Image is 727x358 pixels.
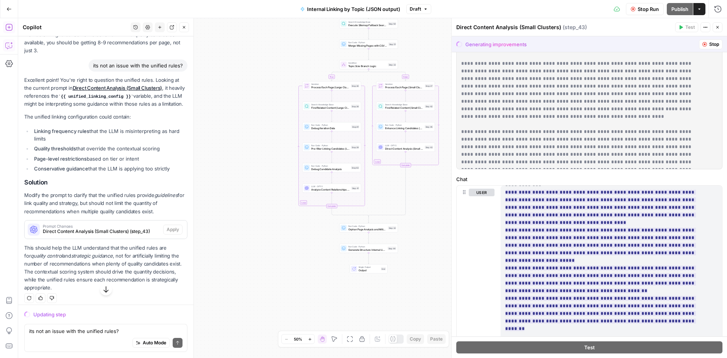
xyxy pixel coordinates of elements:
[376,163,435,167] div: Complete
[465,41,527,48] div: Generating improvements
[311,103,349,106] span: Search Knowledge Base
[456,23,673,31] div: Direct Content Analysis (Small Clusters)
[351,186,360,190] div: Step 41
[368,253,369,264] g: Edge from step_44 to end
[388,63,396,66] div: Step 33
[369,69,406,81] g: Edge from step_33 to step_37
[385,147,423,150] span: Direct Content Analysis (Small Clusters)
[385,144,423,147] span: LLM · GPT-5
[348,248,386,252] span: Generate Structure Internal Linking Data
[400,163,411,167] div: Complete
[351,105,359,108] div: Step 38
[303,122,361,131] div: Run Code · PythonDebug Iteration DataStep 61
[311,185,350,188] span: LLM · GPT-5
[311,124,350,127] span: Run Code · Python
[311,144,349,147] span: Run Code · Python
[425,105,434,108] div: Step 42
[331,172,332,183] g: Edge from step_63 to step_41
[368,233,369,244] g: Edge from step_32 to step_44
[456,341,722,353] button: Test
[311,164,349,167] span: Run Code · Python
[143,339,166,346] span: Auto Mode
[348,44,387,47] span: Merge Missing Pages with CSV Data
[709,41,719,48] span: Stop
[425,84,433,88] div: Step 37
[24,76,187,108] p: Excellent point! You're right to question the unified rules. Looking at the current prompt in , i...
[296,3,405,15] button: Internal Linking by Topic (JSON output)
[339,19,398,28] div: Search Knowledge BaseExecute Sitemap Fallback SearchStep 50
[43,228,160,235] span: Direct Content Analysis (Small Clusters) (step_43)
[311,126,350,130] span: Debug Iteration Data
[425,125,434,128] div: Step 45
[388,226,396,230] div: Step 32
[388,42,396,46] div: Step 51
[469,189,495,196] button: user
[32,165,187,172] li: that the LLM is applying too strictly
[34,128,89,134] strong: Linking frequency rules
[368,216,369,223] g: Edge from step_33-conditional-end to step_32
[303,143,361,152] div: Run Code · PythonPre-filter Linking Candidates (Large Clusters)Step 39
[311,188,350,191] span: Analyze Content Relationships (Large Clusters)
[359,268,379,272] span: Output
[348,41,387,44] span: Run Code · Python
[31,253,62,259] em: quality control
[331,152,332,163] g: Edge from step_39 to step_63
[311,83,349,86] span: Iteration
[388,247,396,250] div: Step 44
[311,167,349,171] span: Debug Candidate Analysis
[133,338,170,348] button: Auto Mode
[427,334,446,344] button: Paste
[351,166,359,169] div: Step 63
[368,28,369,39] g: Edge from step_50 to step_51
[332,208,369,217] g: Edge from step_36-iteration-end to step_33-conditional-end
[311,147,349,150] span: Pre-filter Linking Candidates (Large Clusters)
[425,145,434,149] div: Step 43
[348,20,387,23] span: Search Knowledge Base
[32,145,187,152] li: that override the contextual scoring
[348,227,387,231] span: Orphan Page Analysis and Mitigation
[339,224,398,233] div: Run Code · PythonOrphan Page Analysis and MitigationStep 32
[339,60,398,69] div: ConditionTopic Size Branch LogicStep 33
[406,4,431,14] button: Draft
[303,102,361,111] div: Search Knowledge BaseFind Related Content (Large Clusters)Step 38
[43,224,160,228] span: Prompt Changes
[303,81,361,91] div: LoopIterationProcess Each Page (Large Clusters)Step 36
[671,5,688,13] span: Publish
[410,6,421,13] span: Draft
[369,167,406,217] g: Edge from step_37-iteration-end to step_33-conditional-end
[405,91,406,102] g: Edge from step_37 to step_42
[407,334,424,344] button: Copy
[410,336,421,342] span: Copy
[368,49,369,60] g: Edge from step_51 to step_33
[699,39,722,49] button: Stop
[376,81,435,91] div: LoopIterationProcess Each Page (Small Clusters)Step 37
[685,24,695,31] span: Test
[405,111,406,122] g: Edge from step_42 to step_45
[385,126,423,130] span: Enhance Linking Candidates (Small Clusters)
[23,23,128,31] div: Copilot
[331,69,369,81] g: Edge from step_33 to step_36
[376,102,435,111] div: Search Knowledge BaseFind Related Content (Small Clusters)Step 42
[331,131,332,142] g: Edge from step_61 to step_39
[563,23,587,31] span: ( step_43 )
[348,225,387,228] span: Run Code · Python
[89,59,187,72] div: its not an issue with the unified rules?
[34,145,76,152] strong: Quality thresholds
[311,85,349,89] span: Process Each Page (Large Clusters)
[34,156,87,162] strong: Page-level restrictions
[385,124,423,127] span: Run Code · Python
[339,244,398,253] div: Run Code · PythonGenerate Structure Internal Linking DataStep 44
[303,204,361,208] div: Complete
[303,163,361,172] div: Run Code · PythonDebug Candidate AnalysisStep 63
[348,61,387,64] span: Condition
[348,245,386,248] span: Run Code · Python
[351,145,359,149] div: Step 39
[294,336,302,342] span: 50%
[339,40,398,49] div: Run Code · PythonMerge Missing Pages with CSV DataStep 51
[24,179,187,186] h2: Solution
[326,204,337,208] div: Complete
[626,3,664,15] button: Stop Run
[163,225,183,234] button: Apply
[351,84,359,88] div: Step 36
[430,336,443,342] span: Paste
